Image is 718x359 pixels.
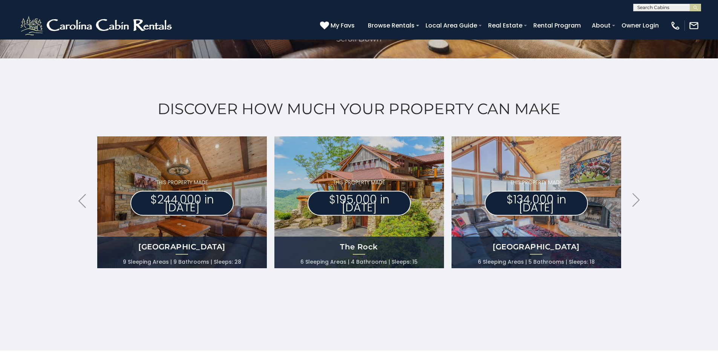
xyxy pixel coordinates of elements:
li: Sleeps: 15 [392,257,418,267]
a: Owner Login [618,19,663,32]
a: My Favs [320,21,357,31]
li: 9 Sleeping Areas [123,257,172,267]
a: THIS PROPERTY MADE $134,000 in [DATE] [GEOGRAPHIC_DATA] 6 Sleeping Areas 5 Bathrooms Sleeps: 18 [452,136,621,268]
li: 9 Bathrooms [173,257,212,267]
p: THIS PROPERTY MADE [308,179,411,186]
p: THIS PROPERTY MADE [485,179,588,186]
li: Sleeps: 18 [569,257,595,267]
a: THIS PROPERTY MADE $244,000 in [DATE] [GEOGRAPHIC_DATA] 9 Sleeping Areas 9 Bathrooms Sleeps: 28 [97,136,267,268]
li: Sleeps: 28 [214,257,241,267]
li: 6 Sleeping Areas [300,257,349,267]
p: $244,000 in [DATE] [130,191,234,216]
p: $134,000 in [DATE] [485,191,588,216]
h4: The Rock [274,241,444,252]
a: Browse Rentals [364,19,418,32]
a: About [588,19,614,32]
a: Rental Program [530,19,585,32]
a: Real Estate [484,19,526,32]
p: THIS PROPERTY MADE [130,179,234,186]
li: 4 Bathrooms [351,257,390,267]
a: Local Area Guide [422,19,481,32]
p: $195,000 in [DATE] [308,191,411,216]
h2: Discover How Much Your Property Can Make [19,100,699,118]
img: phone-regular-white.png [670,20,681,31]
a: THIS PROPERTY MADE $195,000 in [DATE] The Rock 6 Sleeping Areas 4 Bathrooms Sleeps: 15 [274,136,444,268]
li: 5 Bathrooms [528,257,567,267]
h4: [GEOGRAPHIC_DATA] [97,241,267,252]
span: My Favs [331,21,355,30]
img: mail-regular-white.png [689,20,699,31]
h4: [GEOGRAPHIC_DATA] [452,241,621,252]
img: White-1-2.png [19,14,175,37]
li: 6 Sleeping Areas [478,257,527,267]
